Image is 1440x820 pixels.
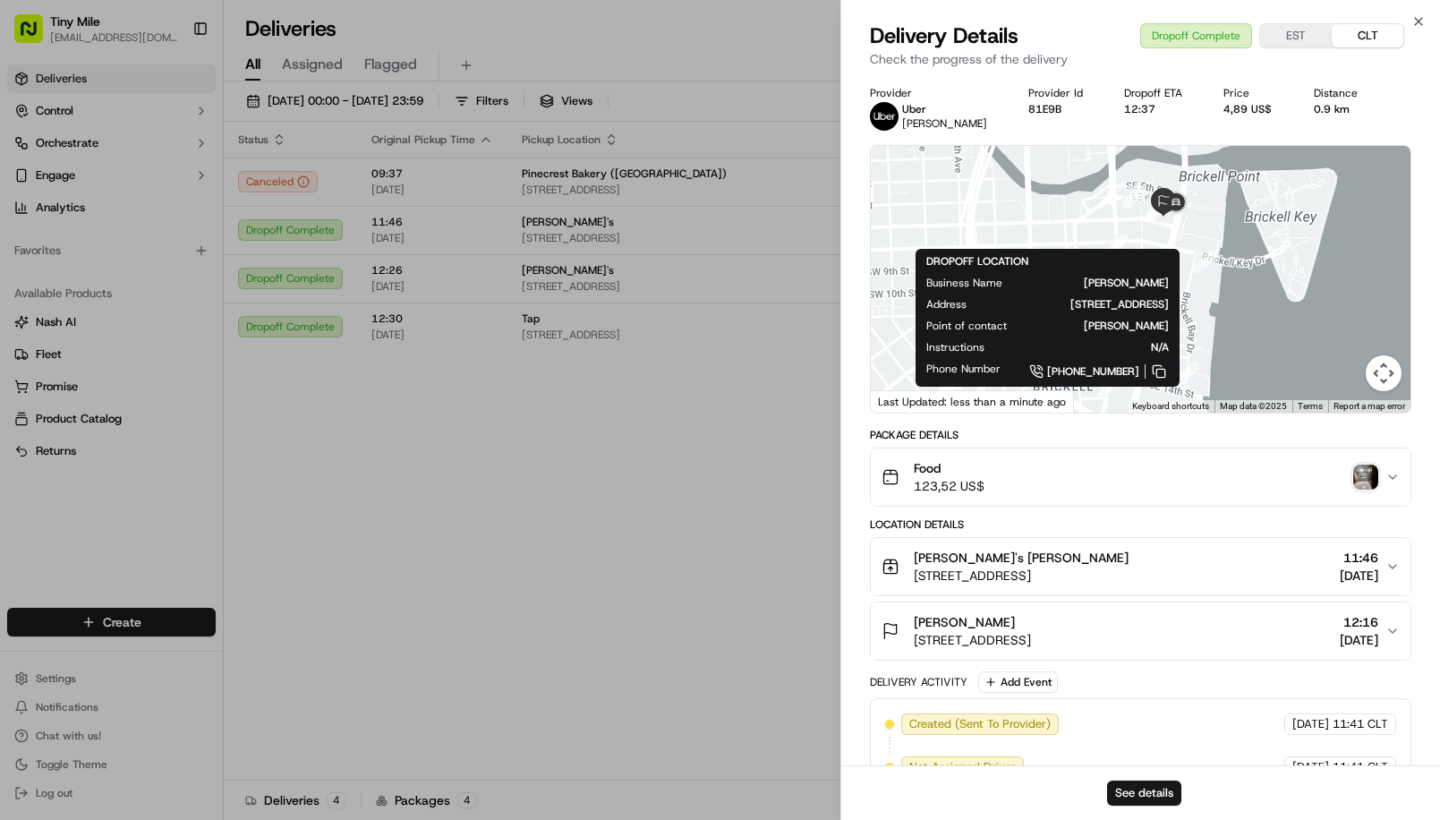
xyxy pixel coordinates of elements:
div: Dropoff ETA [1124,86,1195,100]
span: 123,52 US$ [914,477,984,495]
span: [DATE] [1292,759,1329,775]
p: Uber [902,102,987,116]
div: Start new chat [61,171,294,189]
span: Instructions [926,340,984,354]
div: 0.9 km [1314,102,1370,116]
img: Google [875,389,934,413]
div: 23 [1146,195,1170,218]
div: 3 [1194,250,1217,273]
span: 11:46 [1340,549,1378,567]
div: Provider [870,86,1000,100]
span: Delivery Details [870,21,1018,50]
span: [DATE] [1340,631,1378,649]
img: Nash [18,18,54,54]
img: 1736555255976-a54dd68f-1ca7-489b-9aae-adbdc363a1c4 [18,171,50,203]
span: [PERSON_NAME] [1031,276,1169,290]
button: [PERSON_NAME]'s [PERSON_NAME][STREET_ADDRESS]11:46[DATE] [871,538,1410,595]
span: Food [914,459,984,477]
span: Pylon [178,303,217,317]
span: Not Assigned Driver [909,759,1016,775]
button: Add Event [978,671,1058,693]
button: Keyboard shortcuts [1132,400,1209,413]
a: Terms (opens in new tab) [1298,401,1323,411]
a: 💻API Documentation [144,252,294,285]
span: Created (Sent To Provider) [909,716,1051,732]
span: Knowledge Base [36,260,137,278]
div: 18 [1104,235,1128,258]
p: Check the progress of the delivery [870,50,1411,68]
p: Welcome 👋 [18,72,326,100]
div: Package Details [870,428,1411,442]
span: [PERSON_NAME]'s [PERSON_NAME] [914,549,1129,567]
span: Address [926,297,967,312]
div: Last Updated: less than a minute ago [871,390,1074,413]
a: Report a map error [1333,401,1405,411]
button: EST [1260,24,1332,47]
span: [PHONE_NUMBER] [1047,364,1139,379]
div: 4,89 US$ [1223,102,1284,116]
span: [STREET_ADDRESS] [995,297,1169,312]
div: 💻 [151,261,166,276]
img: photo_proof_of_delivery image [1353,465,1378,490]
a: 📗Knowledge Base [11,252,144,285]
span: 11:41 CLT [1333,759,1388,775]
span: [DATE] [1340,567,1378,585]
div: Delivery Activity [870,675,967,689]
span: N/A [1013,340,1169,354]
input: Got a question? Start typing here... [47,115,322,134]
button: See details [1107,781,1181,806]
div: 19 [1122,185,1146,209]
div: Price [1223,86,1284,100]
a: Open this area in Google Maps (opens a new window) [875,389,934,413]
button: [PERSON_NAME][STREET_ADDRESS]12:16[DATE] [871,602,1410,660]
div: Location Details [870,517,1411,532]
div: 2 [1176,362,1199,385]
span: 11:41 CLT [1333,716,1388,732]
span: [PERSON_NAME] [1035,319,1169,333]
div: 12:37 [1124,102,1195,116]
span: [PERSON_NAME] [902,116,987,131]
img: uber-new-logo.jpeg [870,102,899,131]
a: Powered byPylon [126,303,217,317]
span: Business Name [926,276,1002,290]
button: Map camera controls [1366,355,1402,391]
div: Provider Id [1028,86,1095,100]
span: [STREET_ADDRESS] [914,631,1031,649]
button: Start new chat [304,176,326,198]
span: Map data ©2025 [1220,401,1287,411]
span: DROPOFF LOCATION [926,254,1028,269]
span: Point of contact [926,319,1007,333]
button: CLT [1332,24,1403,47]
span: [DATE] [1292,716,1329,732]
a: [PHONE_NUMBER] [1029,362,1169,381]
div: 📗 [18,261,32,276]
div: We're available if you need us! [61,189,226,203]
div: Distance [1314,86,1370,100]
span: [PERSON_NAME] [914,613,1015,631]
span: 12:16 [1340,613,1378,631]
button: 81E9B [1028,102,1061,116]
button: Food123,52 US$photo_proof_of_delivery image [871,448,1410,506]
span: Phone Number [926,362,1001,376]
span: API Documentation [169,260,287,278]
span: [STREET_ADDRESS] [914,567,1129,585]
